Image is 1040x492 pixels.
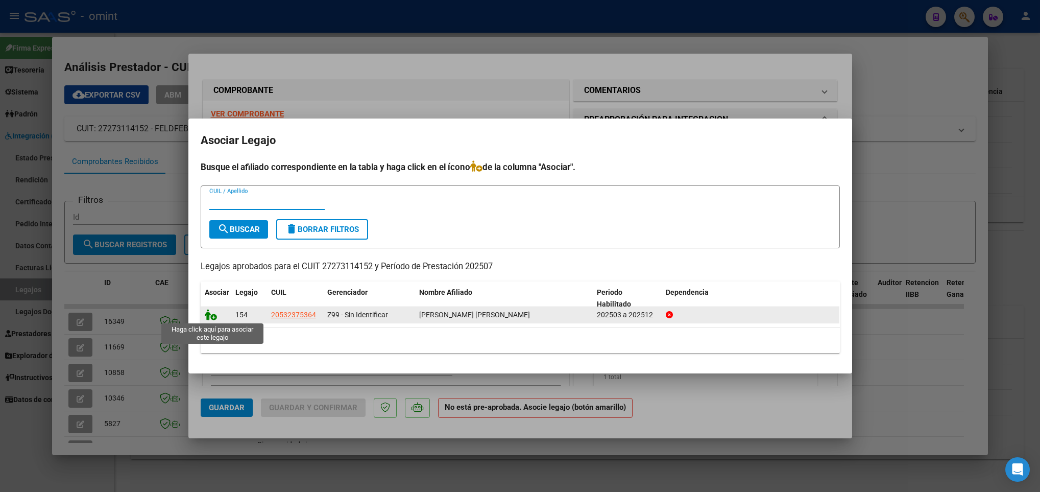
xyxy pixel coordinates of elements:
[662,282,839,315] datatable-header-cell: Dependencia
[327,288,368,296] span: Gerenciador
[201,160,840,174] h4: Busque el afiliado correspondiente en la tabla y haga click en el ícono de la columna "Asociar".
[217,225,260,234] span: Buscar
[597,288,631,308] span: Periodo Habilitado
[285,225,359,234] span: Borrar Filtros
[201,282,231,315] datatable-header-cell: Asociar
[666,288,709,296] span: Dependencia
[323,282,415,315] datatable-header-cell: Gerenciador
[201,327,840,353] div: 1 registros
[231,282,267,315] datatable-header-cell: Legajo
[419,311,530,319] span: VIDAURRETA ARAGONE LUCAS MARTIN
[1005,457,1030,482] div: Open Intercom Messenger
[271,311,316,319] span: 20532375364
[217,223,230,235] mat-icon: search
[271,288,286,296] span: CUIL
[235,311,248,319] span: 154
[201,261,840,273] p: Legajos aprobados para el CUIT 27273114152 y Período de Prestación 202507
[205,288,229,296] span: Asociar
[597,309,658,321] div: 202503 a 202512
[593,282,662,315] datatable-header-cell: Periodo Habilitado
[285,223,298,235] mat-icon: delete
[276,219,368,240] button: Borrar Filtros
[201,131,840,150] h2: Asociar Legajo
[267,282,323,315] datatable-header-cell: CUIL
[419,288,472,296] span: Nombre Afiliado
[235,288,258,296] span: Legajo
[415,282,593,315] datatable-header-cell: Nombre Afiliado
[327,311,388,319] span: Z99 - Sin Identificar
[209,220,268,239] button: Buscar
